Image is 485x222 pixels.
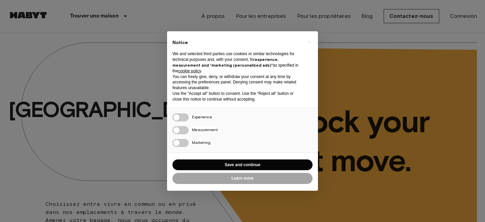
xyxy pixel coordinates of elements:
span: Measurement [192,127,218,132]
button: Save and continue [172,159,313,171]
h2: Notice [172,39,302,46]
span: × [308,38,311,46]
button: Learn more [172,173,313,184]
strong: experience, measurement and “marketing (personalized ads)” [172,57,279,68]
span: Experience [192,114,212,119]
p: You can freely give, deny, or withdraw your consent at any time by accessing the preferences pane... [172,74,302,91]
p: Use the “Accept all” button to consent. Use the “Reject all” button or close this notice to conti... [172,91,302,102]
a: cookie policy [178,69,201,73]
span: Marketing [192,140,211,145]
p: We and selected third parties use cookies or similar technologies for technical purposes and, wit... [172,51,302,74]
button: Close this notice [304,37,315,47]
